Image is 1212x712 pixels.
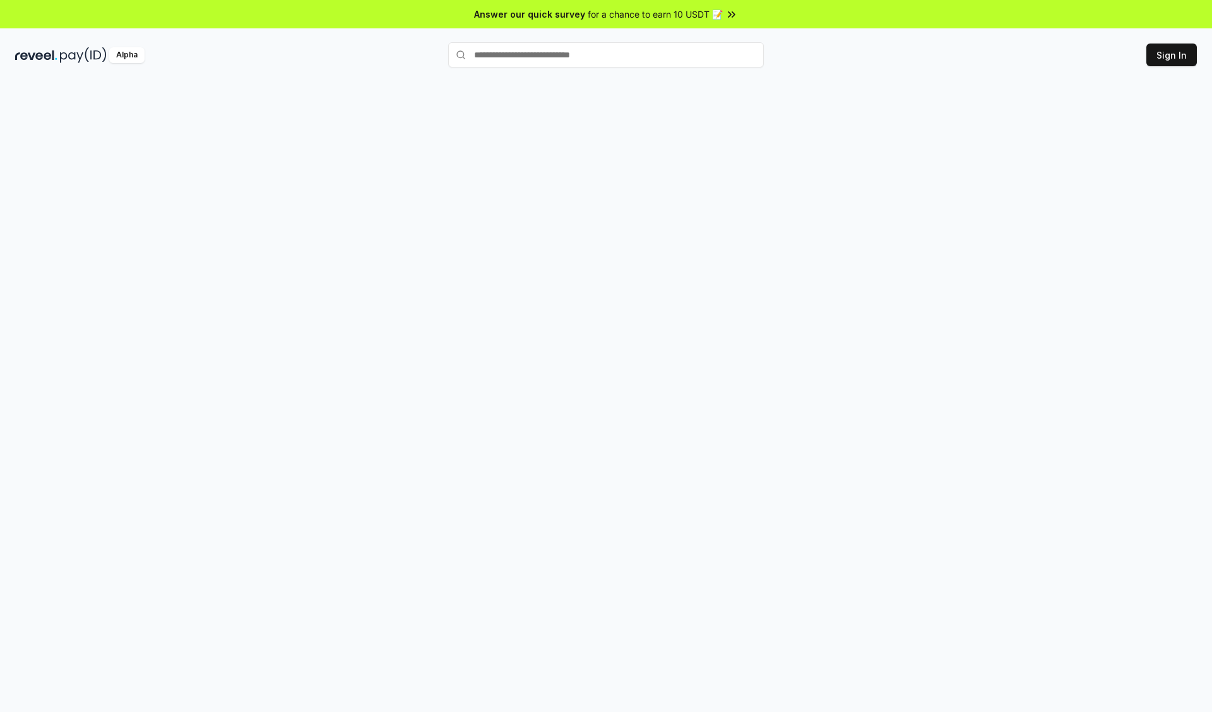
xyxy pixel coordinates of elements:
span: Answer our quick survey [474,8,585,21]
div: Alpha [109,47,145,63]
img: reveel_dark [15,47,57,63]
span: for a chance to earn 10 USDT 📝 [588,8,723,21]
img: pay_id [60,47,107,63]
button: Sign In [1146,44,1197,66]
